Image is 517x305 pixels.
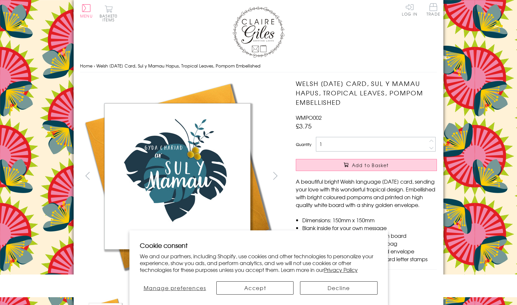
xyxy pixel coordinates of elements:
[144,284,206,292] span: Manage preferences
[80,59,437,73] nav: breadcrumbs
[296,79,437,107] h1: Welsh [DATE] Card, Sul y Mamau Hapus, Tropical Leaves, Pompom Embellished
[324,266,358,274] a: Privacy Policy
[302,216,437,224] li: Dimensions: 150mm x 150mm
[140,253,378,273] p: We and our partners, including Shopify, use cookies and other technologies to personalize your ex...
[352,162,389,168] span: Add to Basket
[102,13,117,23] span: 0 items
[80,63,92,69] a: Home
[296,141,311,147] label: Quantity
[296,114,322,121] span: WMPO002
[268,168,283,183] button: next
[96,63,260,69] span: Welsh [DATE] Card, Sul y Mamau Hapus, Tropical Leaves, Pompom Embellished
[80,168,95,183] button: prev
[427,3,440,16] span: Trade
[233,6,284,58] img: Claire Giles Greetings Cards
[140,281,210,295] button: Manage preferences
[216,281,294,295] button: Accept
[296,121,312,130] span: £3.75
[140,241,378,250] h2: Cookie consent
[80,13,93,19] span: Menu
[80,4,93,18] button: Menu
[283,79,477,274] img: Welsh Mother's Day Card, Sul y Mamau Hapus, Tropical Leaves, Pompom Embellished
[402,3,417,16] a: Log In
[100,5,117,22] button: Basket0 items
[300,281,377,295] button: Decline
[302,224,437,232] li: Blank inside for your own message
[94,63,95,69] span: ›
[80,79,275,274] img: Welsh Mother's Day Card, Sul y Mamau Hapus, Tropical Leaves, Pompom Embellished
[296,177,437,209] p: A beautiful bright Welsh language [DATE] card, sending your love with this wonderful tropical des...
[427,3,440,17] a: Trade
[296,159,437,171] button: Add to Basket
